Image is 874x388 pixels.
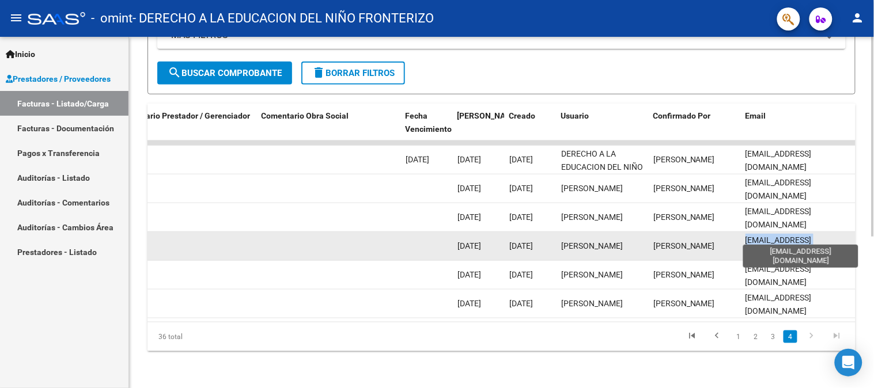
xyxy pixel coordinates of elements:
span: Comentario Prestador / Gerenciador [117,111,250,120]
span: [DATE] [457,184,481,193]
span: [PERSON_NAME] [561,184,623,193]
mat-icon: search [168,66,181,79]
mat-icon: menu [9,11,23,25]
div: Open Intercom Messenger [835,349,862,376]
span: [PERSON_NAME] [561,212,623,222]
datatable-header-cell: Fecha Confimado [452,104,504,154]
a: 4 [784,330,797,343]
a: go to previous page [706,330,728,343]
span: [DATE] [509,155,533,164]
span: - omint [91,6,133,31]
span: [DATE] [457,241,481,250]
span: Email [745,111,766,120]
button: Borrar Filtros [301,62,405,85]
datatable-header-cell: Creado [504,104,556,154]
button: Buscar Comprobante [157,62,292,85]
a: go to first page [681,330,703,343]
span: [PERSON_NAME] [653,184,715,193]
span: [DATE] [509,184,533,193]
span: [PERSON_NAME] [561,241,623,250]
span: [PERSON_NAME] [561,299,623,308]
span: [DATE] [457,155,481,164]
span: [PERSON_NAME] [653,155,715,164]
span: [DATE] [457,212,481,222]
li: page 3 [765,327,782,347]
span: [DATE] [509,212,533,222]
span: [PERSON_NAME] [457,111,519,120]
datatable-header-cell: Fecha Vencimiento [400,104,452,154]
span: Prestadores / Proveedores [6,73,111,85]
span: DERECHO A LA EDUCACION DEL NIÑO FRONTERIZO [561,149,643,185]
datatable-header-cell: Usuario [556,104,648,154]
datatable-header-cell: Comentario Prestador / Gerenciador [112,104,256,154]
li: page 4 [782,327,799,347]
span: Confirmado Por [653,111,710,120]
mat-icon: delete [312,66,326,79]
span: Creado [509,111,535,120]
span: Usuario [561,111,589,120]
span: [EMAIL_ADDRESS][DOMAIN_NAME] [746,293,812,315]
datatable-header-cell: Comentario Obra Social [256,104,400,154]
span: [DATE] [457,270,481,279]
a: 1 [732,330,746,343]
span: Fecha Vencimiento [405,111,452,134]
a: 3 [766,330,780,343]
span: Comentario Obra Social [261,111,349,120]
span: [EMAIL_ADDRESS][DOMAIN_NAME] [746,149,812,172]
li: page 1 [730,327,747,347]
span: [DATE] [509,299,533,308]
span: [DATE] [406,155,429,164]
a: go to last page [826,330,848,343]
span: - DERECHO A LA EDUCACION DEL NIÑO FRONTERIZO [133,6,434,31]
span: [PERSON_NAME] [653,270,715,279]
span: Borrar Filtros [312,68,395,78]
div: 36 total [147,322,287,351]
span: [EMAIL_ADDRESS][DOMAIN_NAME] [746,264,812,287]
datatable-header-cell: Confirmado Por [648,104,740,154]
span: [DATE] [457,299,481,308]
span: [PERSON_NAME] [653,299,715,308]
a: 2 [749,330,763,343]
span: Buscar Comprobante [168,68,282,78]
span: [PERSON_NAME] [653,212,715,222]
span: [EMAIL_ADDRESS][DOMAIN_NAME] [746,178,812,200]
span: Inicio [6,48,35,60]
span: [PERSON_NAME] [561,270,623,279]
a: go to next page [801,330,823,343]
span: [DATE] [509,270,533,279]
span: [PERSON_NAME] [653,241,715,250]
span: [DATE] [509,241,533,250]
mat-icon: person [851,11,865,25]
li: page 2 [747,327,765,347]
datatable-header-cell: Email [740,104,856,154]
span: [EMAIL_ADDRESS][DOMAIN_NAME] [746,207,812,229]
span: [EMAIL_ADDRESS][DOMAIN_NAME] [746,235,812,258]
